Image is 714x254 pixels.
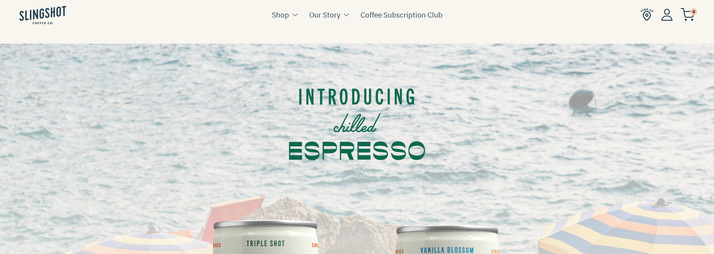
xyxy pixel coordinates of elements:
a: Shop [272,9,289,21]
img: Find Us [640,8,653,21]
a: Coffee Subscription Club [360,9,443,21]
img: intro.svg__PID:948df2cb-ef34-4dd7-a140-f54439bfbc6a [289,49,425,189]
a: 0 [681,10,695,19]
img: cart [681,8,695,21]
span: 0 [690,8,697,15]
a: Our Story [309,9,340,21]
img: Account [661,9,673,21]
